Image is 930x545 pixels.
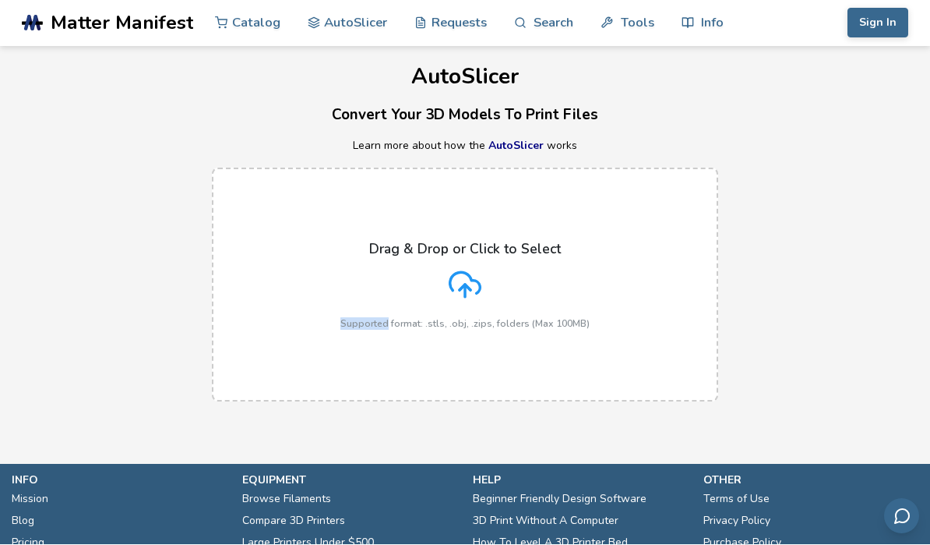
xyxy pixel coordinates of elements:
[847,9,908,38] button: Sign In
[488,139,544,154] a: AutoSlicer
[473,511,618,533] a: 3D Print Without A Computer
[703,472,918,489] p: other
[242,489,331,511] a: Browse Filaments
[473,489,646,511] a: Beginner Friendly Design Software
[242,472,457,489] p: equipment
[703,511,770,533] a: Privacy Policy
[51,12,193,34] span: Matter Manifest
[12,511,34,533] a: Blog
[369,242,561,257] p: Drag & Drop or Click to Select
[473,472,688,489] p: help
[884,499,919,534] button: Send feedback via email
[12,472,227,489] p: info
[340,319,590,330] p: Supported format: .stls, .obj, .zips, folders (Max 100MB)
[242,511,345,533] a: Compare 3D Printers
[703,489,770,511] a: Terms of Use
[12,489,48,511] a: Mission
